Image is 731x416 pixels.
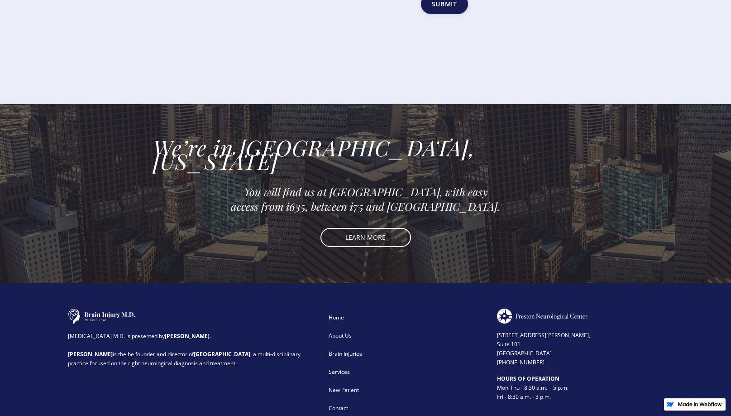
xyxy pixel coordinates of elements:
[329,404,486,413] div: Contact
[329,349,486,358] div: Brain Injuries
[678,402,722,406] img: Made in Webflow
[329,331,486,340] div: About Us
[329,313,486,322] div: Home
[324,381,490,399] a: New Patient
[194,350,250,358] strong: [GEOGRAPHIC_DATA]
[324,363,490,381] a: Services
[165,332,210,340] strong: [PERSON_NAME]
[153,133,475,175] em: We’re in [GEOGRAPHIC_DATA], [US_STATE]
[320,228,411,247] a: LEARN MORE
[324,309,490,327] a: Home
[68,350,113,358] strong: [PERSON_NAME]
[231,184,500,213] em: You will find us at [GEOGRAPHIC_DATA], with easy access from i635, between i75 and [GEOGRAPHIC_DA...
[324,327,490,345] a: About Us
[497,324,663,367] div: [STREET_ADDRESS][PERSON_NAME], Suite 101 [GEOGRAPHIC_DATA] [PHONE_NUMBER]
[324,345,490,363] a: Brain Injuries
[497,375,559,382] strong: HOURS OF OPERATION ‍
[329,368,486,377] div: Services
[68,324,317,368] div: [MEDICAL_DATA] M.D. is presented by . is the he founder and director of , a multi-disciplinary pr...
[329,386,486,395] div: New Patient
[497,374,663,401] div: Mon-Thu - 8:30 a.m. - 5 p.m. Fri - 8:30 a.m. - 3 p.m.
